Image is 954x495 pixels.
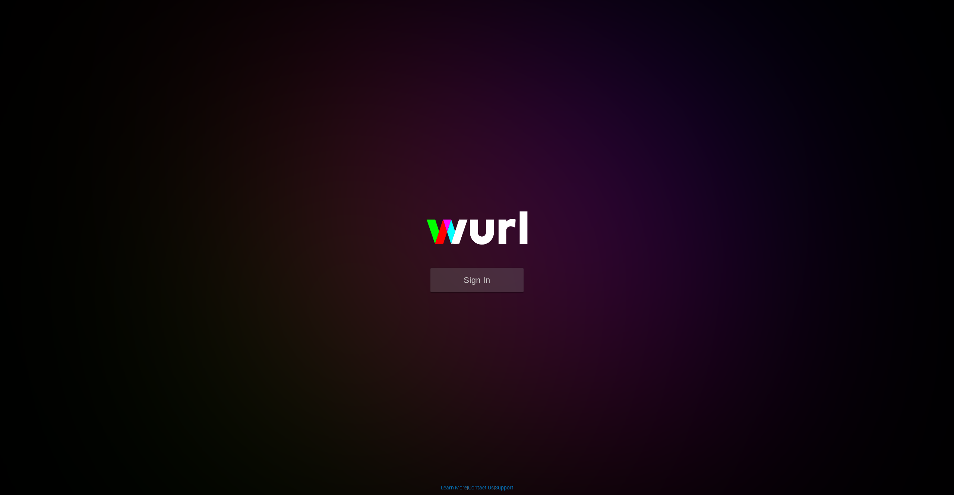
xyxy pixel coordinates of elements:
button: Sign In [430,268,524,292]
a: Contact Us [468,485,494,491]
img: wurl-logo-on-black-223613ac3d8ba8fe6dc639794a292ebdb59501304c7dfd60c99c58986ef67473.svg [402,195,552,268]
a: Support [495,485,514,491]
a: Learn More [441,485,467,491]
div: | | [441,484,514,491]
